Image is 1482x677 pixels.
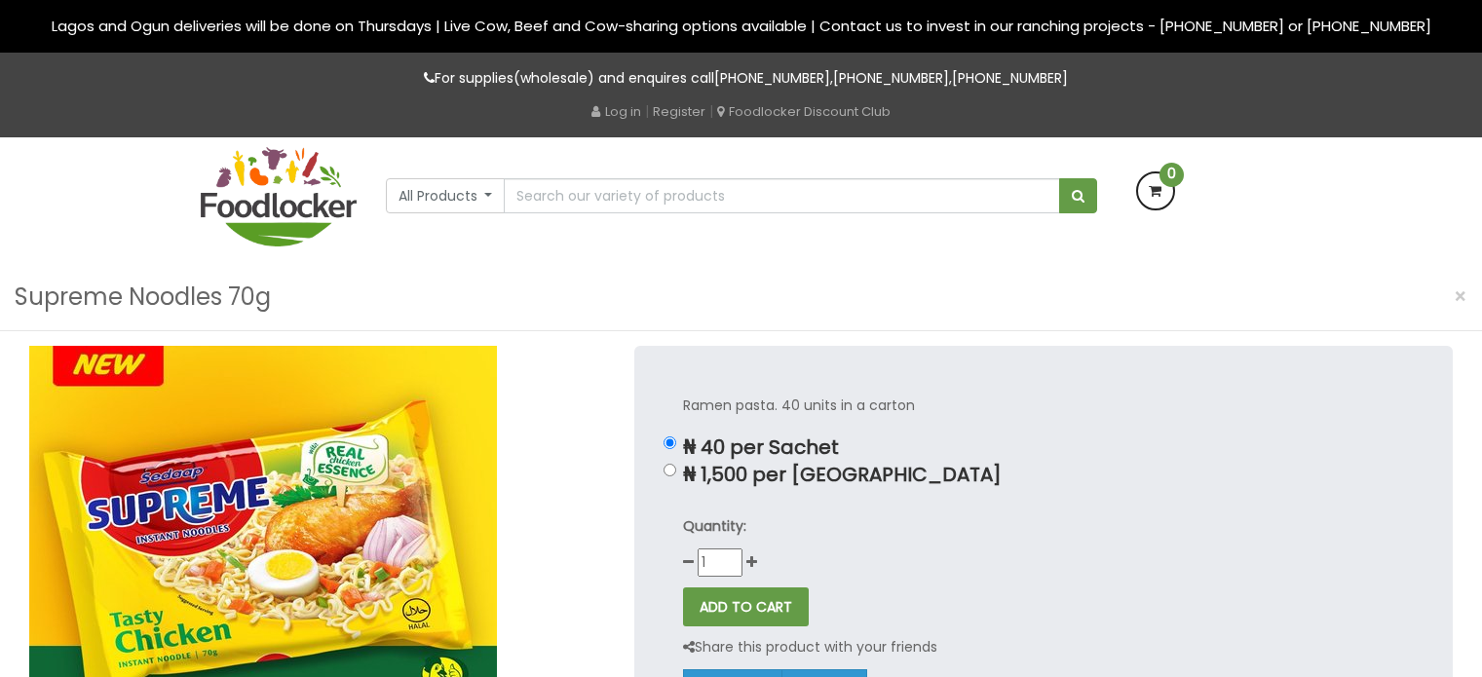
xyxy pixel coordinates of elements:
[683,464,1404,486] p: ₦ 1,500 per [GEOGRAPHIC_DATA]
[714,68,830,88] a: [PHONE_NUMBER]
[683,516,746,536] strong: Quantity:
[591,102,641,121] a: Log in
[833,68,949,88] a: [PHONE_NUMBER]
[683,395,1404,417] p: Ramen pasta. 40 units in a carton
[952,68,1068,88] a: [PHONE_NUMBER]
[664,464,676,476] input: ₦ 1,500 per [GEOGRAPHIC_DATA]
[683,587,809,626] button: ADD TO CART
[15,279,271,316] h3: Supreme Noodles 70g
[1444,277,1477,317] button: Close
[645,101,649,121] span: |
[386,178,506,213] button: All Products
[1454,282,1467,311] span: ×
[683,636,937,658] p: Share this product with your friends
[1159,163,1184,187] span: 0
[653,102,705,121] a: Register
[52,16,1431,36] span: Lagos and Ogun deliveries will be done on Thursdays | Live Cow, Beef and Cow-sharing options avai...
[201,67,1282,90] p: For supplies(wholesale) and enquires call , ,
[709,101,713,121] span: |
[504,178,1059,213] input: Search our variety of products
[201,147,357,246] img: FoodLocker
[664,436,676,449] input: ₦ 40 per Sachet
[683,436,1404,459] p: ₦ 40 per Sachet
[717,102,891,121] a: Foodlocker Discount Club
